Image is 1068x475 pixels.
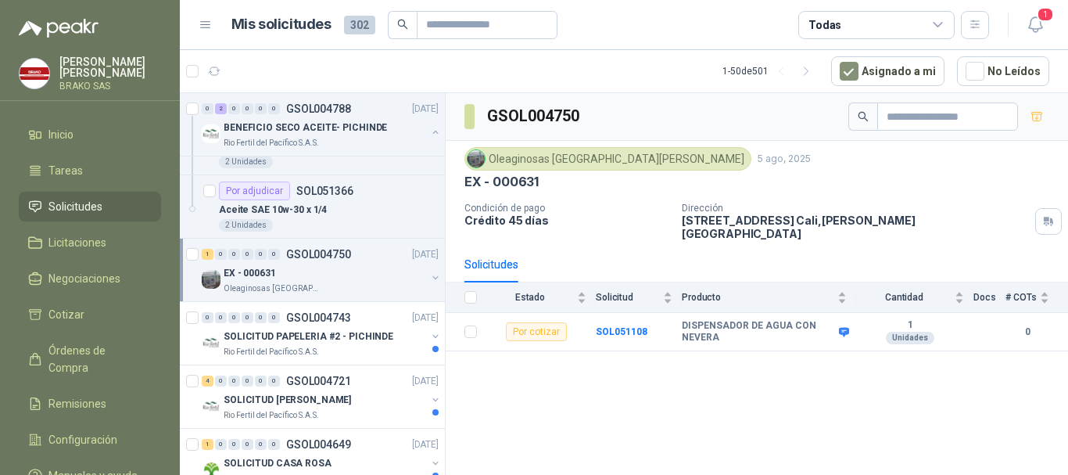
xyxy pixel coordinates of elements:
[268,103,280,114] div: 0
[48,306,84,323] span: Cotizar
[464,174,539,190] p: EX - 000631
[412,247,439,262] p: [DATE]
[48,342,146,376] span: Órdenes de Compra
[215,439,227,450] div: 0
[19,425,161,455] a: Configuración
[228,249,240,260] div: 0
[286,103,351,114] p: GSOL004788
[286,312,351,323] p: GSOL004743
[242,376,253,387] div: 0
[20,59,49,88] img: Company Logo
[856,319,964,332] b: 1
[255,312,267,323] div: 0
[48,162,83,179] span: Tareas
[468,150,485,167] img: Company Logo
[486,292,574,303] span: Estado
[268,312,280,323] div: 0
[1005,325,1049,340] b: 0
[722,59,819,84] div: 1 - 50 de 501
[219,203,327,218] p: Aceite SAE 10w-30 x 1/4
[242,249,253,260] div: 0
[202,308,442,358] a: 0 0 0 0 0 0 GSOL004743[DATE] Company LogoSOLICITUD PAPELERIA #2 - PICHINDERio Fertil del Pacífico...
[48,431,117,448] span: Configuración
[228,103,240,114] div: 0
[215,103,227,114] div: 2
[286,376,351,387] p: GSOL004721
[486,282,596,313] th: Estado
[1005,292,1037,303] span: # COTs
[464,214,669,227] p: Crédito 45 días
[268,249,280,260] div: 0
[242,312,253,323] div: 0
[596,282,682,313] th: Solicitud
[215,312,227,323] div: 0
[202,249,213,260] div: 1
[231,13,332,36] h1: Mis solicitudes
[202,439,213,450] div: 1
[286,249,351,260] p: GSOL004750
[19,192,161,221] a: Solicitudes
[202,103,213,114] div: 0
[224,137,319,149] p: Rio Fertil del Pacífico S.A.S.
[464,203,669,214] p: Condición de pago
[856,292,952,303] span: Cantidad
[224,393,351,408] p: SOLICITUD [PERSON_NAME]
[219,156,273,168] div: 2 Unidades
[19,19,99,38] img: Logo peakr
[682,203,1029,214] p: Dirección
[886,332,934,344] div: Unidades
[202,397,220,416] img: Company Logo
[856,282,973,313] th: Cantidad
[59,81,161,91] p: BRAKO SAS
[19,156,161,185] a: Tareas
[255,249,267,260] div: 0
[228,312,240,323] div: 0
[19,300,161,329] a: Cotizar
[59,56,161,78] p: [PERSON_NAME] [PERSON_NAME]
[682,214,1029,240] p: [STREET_ADDRESS] Cali , [PERSON_NAME][GEOGRAPHIC_DATA]
[219,182,290,200] div: Por adjudicar
[487,104,582,128] h3: GSOL004750
[412,437,439,452] p: [DATE]
[202,99,442,149] a: 0 2 0 0 0 0 GSOL004788[DATE] Company LogoBENEFICIO SECO ACEITE- PICHINDERio Fertil del Pacífico S...
[215,376,227,387] div: 0
[202,372,442,422] a: 4 0 0 0 0 0 GSOL004721[DATE] Company LogoSOLICITUD [PERSON_NAME]Rio Fertil del Pacífico S.A.S.
[412,311,439,326] p: [DATE]
[808,16,841,34] div: Todas
[224,409,319,422] p: Rio Fertil del Pacífico S.A.S.
[596,326,647,337] a: SOL051108
[242,103,253,114] div: 0
[255,376,267,387] div: 0
[48,270,120,287] span: Negociaciones
[831,56,944,86] button: Asignado a mi
[219,219,273,232] div: 2 Unidades
[48,395,106,412] span: Remisiones
[224,266,276,281] p: EX - 000631
[202,270,220,289] img: Company Logo
[19,228,161,257] a: Licitaciones
[202,124,220,143] img: Company Logo
[180,175,445,239] a: Por adjudicarSOL051366Aceite SAE 10w-30 x 1/42 Unidades
[682,320,835,344] b: DISPENSADOR DE AGUA CON NEVERA
[464,256,518,273] div: Solicitudes
[224,121,387,135] p: BENEFICIO SECO ACEITE- PICHINDE
[973,282,1005,313] th: Docs
[464,147,751,171] div: Oleaginosas [GEOGRAPHIC_DATA][PERSON_NAME]
[19,264,161,293] a: Negociaciones
[255,439,267,450] div: 0
[48,126,73,143] span: Inicio
[858,111,869,122] span: search
[344,16,375,34] span: 302
[758,152,811,167] p: 5 ago, 2025
[242,439,253,450] div: 0
[1037,7,1054,22] span: 1
[286,439,351,450] p: GSOL004649
[202,376,213,387] div: 4
[1005,282,1068,313] th: # COTs
[215,249,227,260] div: 0
[202,312,213,323] div: 0
[1021,11,1049,39] button: 1
[224,282,322,295] p: Oleaginosas [GEOGRAPHIC_DATA][PERSON_NAME]
[228,439,240,450] div: 0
